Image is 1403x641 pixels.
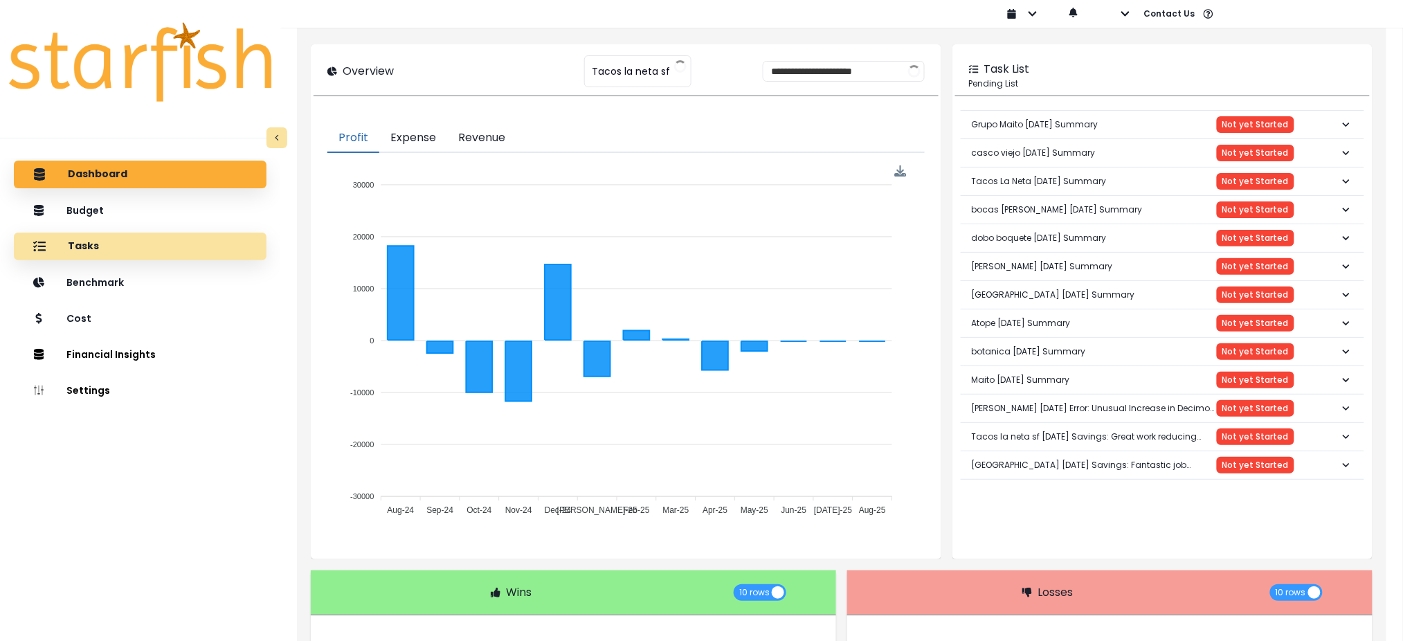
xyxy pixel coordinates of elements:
[895,165,907,177] div: Menu
[351,388,374,397] tspan: -10000
[972,249,1113,284] p: [PERSON_NAME] [DATE] Summary
[972,136,1096,170] p: casco viejo [DATE] Summary
[66,277,124,289] p: Benchmark
[1222,120,1289,129] span: Not yet Started
[1222,318,1289,328] span: Not yet Started
[66,205,104,217] p: Budget
[961,366,1364,394] button: Maito [DATE] SummaryNot yet Started
[815,505,853,515] tspan: [DATE]-25
[703,505,728,515] tspan: Apr-25
[972,448,1217,482] p: [GEOGRAPHIC_DATA] [DATE] Savings: Fantastic job reducing facility maintenance costs by $2,118 per...
[557,505,637,515] tspan: [PERSON_NAME]-25
[68,240,99,253] p: Tasks
[467,505,492,515] tspan: Oct-24
[781,505,807,515] tspan: Jun-25
[66,313,91,325] p: Cost
[961,111,1364,138] button: Grupo Maito [DATE] SummaryNot yet Started
[353,181,374,189] tspan: 30000
[961,338,1364,365] button: botanica [DATE] SummaryNot yet Started
[351,440,374,449] tspan: -20000
[961,196,1364,224] button: bocas [PERSON_NAME] [DATE] SummaryNot yet Started
[447,124,516,153] button: Revenue
[1222,148,1289,158] span: Not yet Started
[961,309,1364,337] button: Atope [DATE] SummaryNot yet Started
[1222,375,1289,385] span: Not yet Started
[327,124,379,153] button: Profit
[353,285,374,293] tspan: 10000
[969,78,1356,90] p: Pending List
[14,161,266,188] button: Dashboard
[961,253,1364,280] button: [PERSON_NAME] [DATE] SummaryNot yet Started
[592,57,670,86] span: Tacos la neta sf
[1222,347,1289,356] span: Not yet Started
[545,505,572,515] tspan: Dec-24
[14,305,266,332] button: Cost
[741,505,769,515] tspan: May-25
[1038,584,1073,601] p: Losses
[1222,177,1289,186] span: Not yet Started
[351,492,374,500] tspan: -30000
[1222,290,1289,300] span: Not yet Started
[379,124,447,153] button: Expense
[972,334,1086,369] p: botanica [DATE] Summary
[961,168,1364,195] button: Tacos La Neta [DATE] SummaryNot yet Started
[972,164,1107,199] p: Tacos La Neta [DATE] Summary
[860,505,887,515] tspan: Aug-25
[984,61,1030,78] p: Task List
[961,451,1364,479] button: [GEOGRAPHIC_DATA] [DATE] Savings: Fantastic job reducing facility maintenance costs by $2,118 per...
[1222,205,1289,215] span: Not yet Started
[972,107,1098,142] p: Grupo Maito [DATE] Summary
[1222,404,1289,413] span: Not yet Started
[14,377,266,404] button: Settings
[972,419,1217,454] p: Tacos la neta sf [DATE] Savings: Great work reducing liquor costs by $1,728 per month!
[972,306,1071,341] p: Atope [DATE] Summary
[506,584,532,601] p: Wins
[388,505,415,515] tspan: Aug-24
[1222,233,1289,243] span: Not yet Started
[14,233,266,260] button: Tasks
[1222,262,1289,271] span: Not yet Started
[14,341,266,368] button: Financial Insights
[14,197,266,224] button: Budget
[1222,432,1289,442] span: Not yet Started
[68,168,127,181] p: Dashboard
[343,63,394,80] p: Overview
[14,269,266,296] button: Benchmark
[961,395,1364,422] button: [PERSON_NAME] [DATE] Error: Unusual Increase in Decimo Tercer MesNot yet Started
[961,423,1364,451] button: Tacos la neta sf [DATE] Savings: Great work reducing liquor costs by $1,728 per month!Not yet Sta...
[427,505,454,515] tspan: Sep-24
[972,391,1217,426] p: [PERSON_NAME] [DATE] Error: Unusual Increase in Decimo Tercer Mes
[505,505,532,515] tspan: Nov-24
[972,221,1107,255] p: dobo boquete [DATE] Summary
[1276,584,1306,601] span: 10 rows
[895,165,907,177] img: Download Profit
[972,192,1143,227] p: bocas [PERSON_NAME] [DATE] Summary
[624,505,650,515] tspan: Feb-25
[370,336,374,345] tspan: 0
[663,505,689,515] tspan: Mar-25
[972,278,1135,312] p: [GEOGRAPHIC_DATA] [DATE] Summary
[353,233,374,241] tspan: 20000
[961,281,1364,309] button: [GEOGRAPHIC_DATA] [DATE] SummaryNot yet Started
[972,363,1070,397] p: Maito [DATE] Summary
[961,224,1364,252] button: dobo boquete [DATE] SummaryNot yet Started
[1222,460,1289,470] span: Not yet Started
[961,139,1364,167] button: casco viejo [DATE] SummaryNot yet Started
[739,584,770,601] span: 10 rows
